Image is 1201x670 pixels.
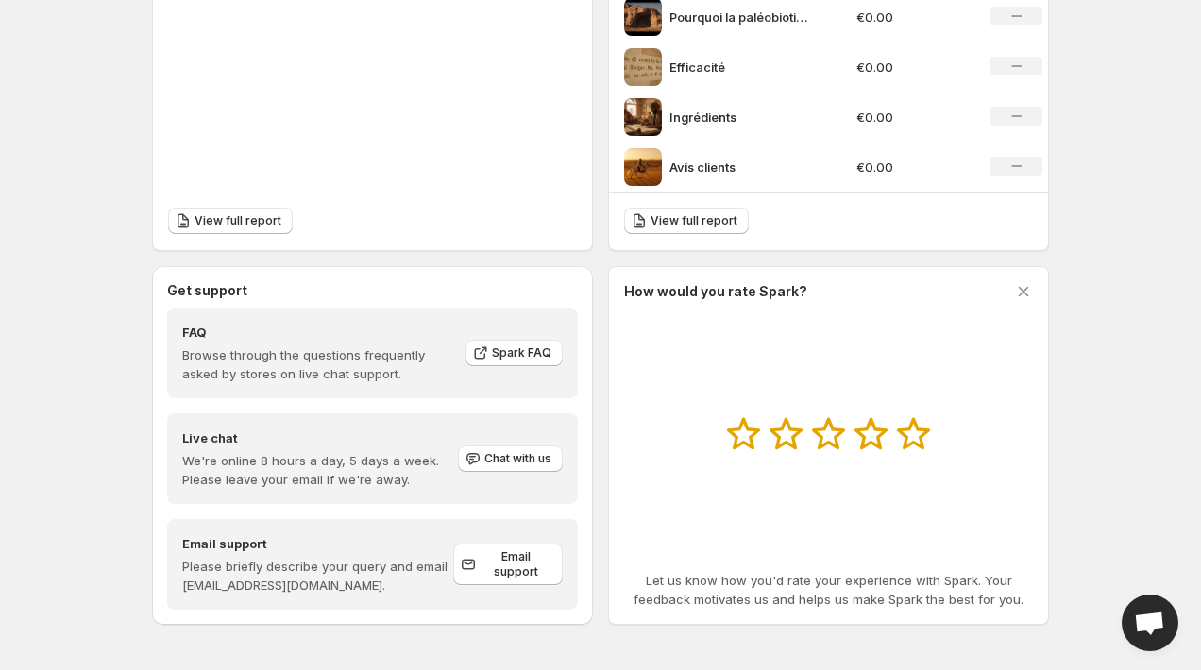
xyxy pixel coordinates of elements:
[651,213,737,228] span: View full report
[624,282,807,301] h3: How would you rate Spark?
[492,345,551,360] span: Spark FAQ
[669,58,811,76] p: Efficacité
[624,208,749,234] a: View full report
[453,544,563,585] a: Email support
[1122,595,1178,651] a: Open chat
[624,48,662,86] img: Efficacité
[182,323,452,342] h4: FAQ
[669,8,811,26] p: Pourquoi la paléobiotique ?
[856,158,968,176] p: €0.00
[182,345,452,383] p: Browse through the questions frequently asked by stores on live chat support.
[484,451,551,466] span: Chat with us
[465,340,563,366] a: Spark FAQ
[182,451,456,489] p: We're online 8 hours a day, 5 days a week. Please leave your email if we're away.
[167,281,247,300] h3: Get support
[182,534,453,553] h4: Email support
[182,557,453,595] p: Please briefly describe your query and email [EMAIL_ADDRESS][DOMAIN_NAME].
[624,571,1033,609] p: Let us know how you'd rate your experience with Spark. Your feedback motivates us and helps us ma...
[669,158,811,176] p: Avis clients
[195,213,281,228] span: View full report
[624,148,662,186] img: Avis clients
[856,108,968,126] p: €0.00
[480,549,551,579] span: Email support
[856,8,968,26] p: €0.00
[856,58,968,76] p: €0.00
[168,208,293,234] a: View full report
[624,98,662,136] img: Ingrédients
[182,428,456,447] h4: Live chat
[669,108,811,126] p: Ingrédients
[458,445,563,472] button: Chat with us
